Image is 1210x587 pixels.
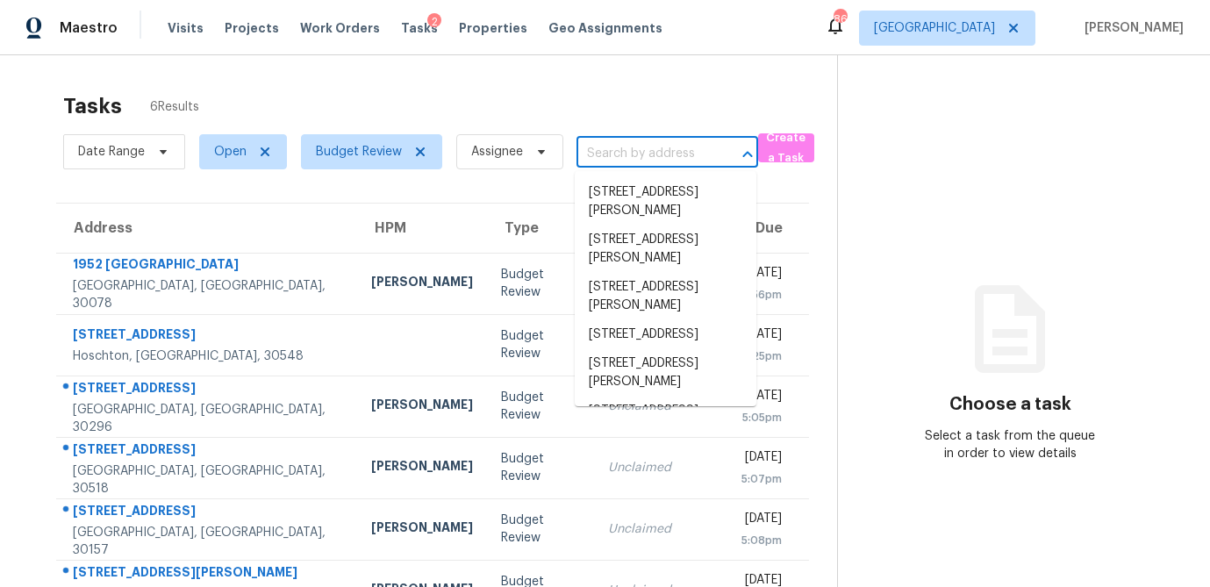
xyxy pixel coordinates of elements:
[73,347,343,365] div: Hoschton, [GEOGRAPHIC_DATA], 30548
[427,13,441,31] div: 2
[73,379,343,401] div: [STREET_ADDRESS]
[767,128,805,168] span: Create a Task
[150,98,199,116] span: 6 Results
[63,97,122,115] h2: Tasks
[73,440,343,462] div: [STREET_ADDRESS]
[73,563,343,585] div: [STREET_ADDRESS][PERSON_NAME]
[168,19,204,37] span: Visits
[487,204,594,253] th: Type
[316,143,402,161] span: Budget Review
[575,273,756,320] li: [STREET_ADDRESS][PERSON_NAME]
[459,19,527,37] span: Properties
[738,510,782,532] div: [DATE]
[214,143,247,161] span: Open
[56,204,357,253] th: Address
[738,532,782,549] div: 5:08pm
[501,266,580,301] div: Budget Review
[73,326,343,347] div: [STREET_ADDRESS]
[924,427,1096,462] div: Select a task from the queue in order to view details
[401,22,438,34] span: Tasks
[575,397,756,426] li: [STREET_ADDRESS]
[471,143,523,161] span: Assignee
[576,140,709,168] input: Search by address
[575,349,756,397] li: [STREET_ADDRESS][PERSON_NAME]
[371,396,473,418] div: [PERSON_NAME]
[73,277,343,312] div: [GEOGRAPHIC_DATA], [GEOGRAPHIC_DATA], 30078
[501,327,580,362] div: Budget Review
[724,204,809,253] th: Due
[73,524,343,559] div: [GEOGRAPHIC_DATA], [GEOGRAPHIC_DATA], 30157
[738,347,782,365] div: 4:25pm
[758,133,814,162] button: Create a Task
[548,19,662,37] span: Geo Assignments
[78,143,145,161] span: Date Range
[738,387,782,409] div: [DATE]
[1078,19,1184,37] span: [PERSON_NAME]
[949,396,1071,413] h3: Choose a task
[371,519,473,540] div: [PERSON_NAME]
[501,512,580,547] div: Budget Review
[73,502,343,524] div: [STREET_ADDRESS]
[738,286,782,304] div: 12:56pm
[738,264,782,286] div: [DATE]
[225,19,279,37] span: Projects
[501,389,580,424] div: Budget Review
[575,178,756,225] li: [STREET_ADDRESS][PERSON_NAME]
[608,459,710,476] div: Unclaimed
[834,11,846,28] div: 86
[73,462,343,498] div: [GEOGRAPHIC_DATA], [GEOGRAPHIC_DATA], 30518
[738,409,782,426] div: 5:05pm
[357,204,487,253] th: HPM
[371,273,473,295] div: [PERSON_NAME]
[608,520,710,538] div: Unclaimed
[73,255,343,277] div: 1952 [GEOGRAPHIC_DATA]
[738,448,782,470] div: [DATE]
[738,470,782,488] div: 5:07pm
[575,225,756,273] li: [STREET_ADDRESS][PERSON_NAME]
[371,457,473,479] div: [PERSON_NAME]
[738,326,782,347] div: [DATE]
[735,142,760,167] button: Close
[73,401,343,436] div: [GEOGRAPHIC_DATA], [GEOGRAPHIC_DATA], 30296
[501,450,580,485] div: Budget Review
[874,19,995,37] span: [GEOGRAPHIC_DATA]
[300,19,380,37] span: Work Orders
[60,19,118,37] span: Maestro
[575,320,756,349] li: [STREET_ADDRESS]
